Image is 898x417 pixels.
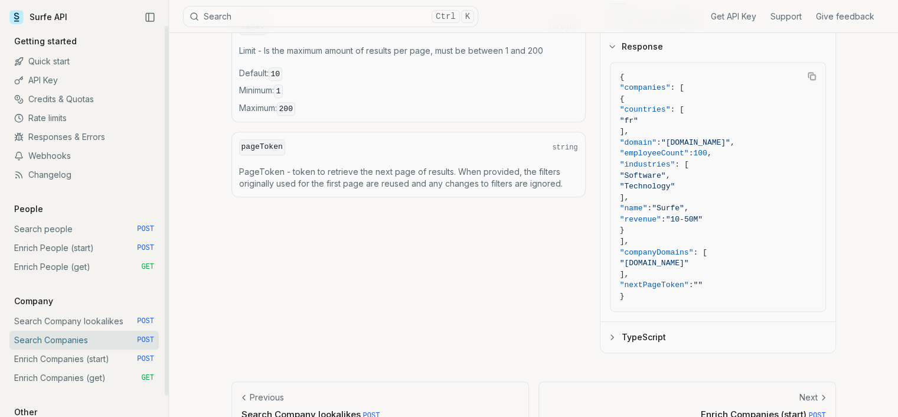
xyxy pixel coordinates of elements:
[239,67,578,80] span: Default :
[9,52,159,71] a: Quick start
[183,6,478,27] button: SearchCtrlK
[239,166,578,190] p: PageToken - token to retrieve the next page of results. When provided, the filters originally use...
[9,35,81,47] p: Getting started
[239,139,285,155] code: pageToken
[269,67,283,81] code: 10
[689,281,694,289] span: :
[799,392,818,403] p: Next
[620,226,625,234] span: }
[9,109,159,128] a: Rate limits
[620,292,625,301] span: }
[432,10,460,23] kbd: Ctrl
[670,83,684,92] span: : [
[9,71,159,90] a: API Key
[9,312,159,331] a: Search Company lookalikes POST
[657,138,661,147] span: :
[620,193,629,202] span: ],
[137,317,154,326] span: POST
[620,237,629,246] span: ],
[9,331,159,350] a: Search Companies POST
[552,143,577,152] span: string
[666,215,703,224] span: "10-50M"
[620,116,638,125] span: "fr"
[250,392,284,403] p: Previous
[661,215,666,224] span: :
[239,45,578,57] p: Limit - Is the maximum amount of results per page, must be between 1 and 200
[675,160,688,169] span: : [
[620,127,629,136] span: ],
[9,165,159,184] a: Changelog
[620,73,625,82] span: {
[274,84,283,98] code: 1
[620,105,671,114] span: "countries"
[730,138,735,147] span: ,
[693,248,707,257] span: : [
[661,138,730,147] span: "[DOMAIN_NAME]"
[620,149,689,158] span: "employeeCount"
[9,146,159,165] a: Webhooks
[9,350,159,369] a: Enrich Companies (start) POST
[239,84,578,97] span: Minimum :
[137,243,154,253] span: POST
[620,171,666,180] span: "Software"
[816,11,874,22] a: Give feedback
[9,258,159,276] a: Enrich People (get) GET
[600,31,835,62] button: Response
[600,322,835,353] button: TypeScript
[620,281,689,289] span: "nextPageToken"
[141,262,154,272] span: GET
[620,182,675,191] span: "Technology"
[600,62,835,322] div: Response
[711,11,756,22] a: Get API Key
[693,281,703,289] span: ""
[620,160,675,169] span: "industries"
[707,149,712,158] span: ,
[141,8,159,26] button: Collapse Sidebar
[277,102,295,116] code: 200
[461,10,474,23] kbd: K
[137,335,154,345] span: POST
[9,220,159,239] a: Search people POST
[239,102,578,115] span: Maximum :
[9,369,159,387] a: Enrich Companies (get) GET
[620,138,657,147] span: "domain"
[137,354,154,364] span: POST
[770,11,802,22] a: Support
[803,67,821,85] button: Copy Text
[141,373,154,383] span: GET
[689,149,694,158] span: :
[652,204,684,213] span: "Surfe"
[693,149,707,158] span: 100
[9,8,67,26] a: Surfe API
[620,95,625,103] span: {
[620,215,661,224] span: "revenue"
[620,259,689,268] span: "[DOMAIN_NAME]"
[620,248,694,257] span: "companyDomains"
[647,204,652,213] span: :
[9,90,159,109] a: Credits & Quotas
[9,203,48,215] p: People
[620,204,648,213] span: "name"
[670,105,684,114] span: : [
[684,204,689,213] span: ,
[620,83,671,92] span: "companies"
[9,128,159,146] a: Responses & Errors
[620,270,629,279] span: ],
[666,171,671,180] span: ,
[137,224,154,234] span: POST
[9,239,159,258] a: Enrich People (start) POST
[9,295,58,307] p: Company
